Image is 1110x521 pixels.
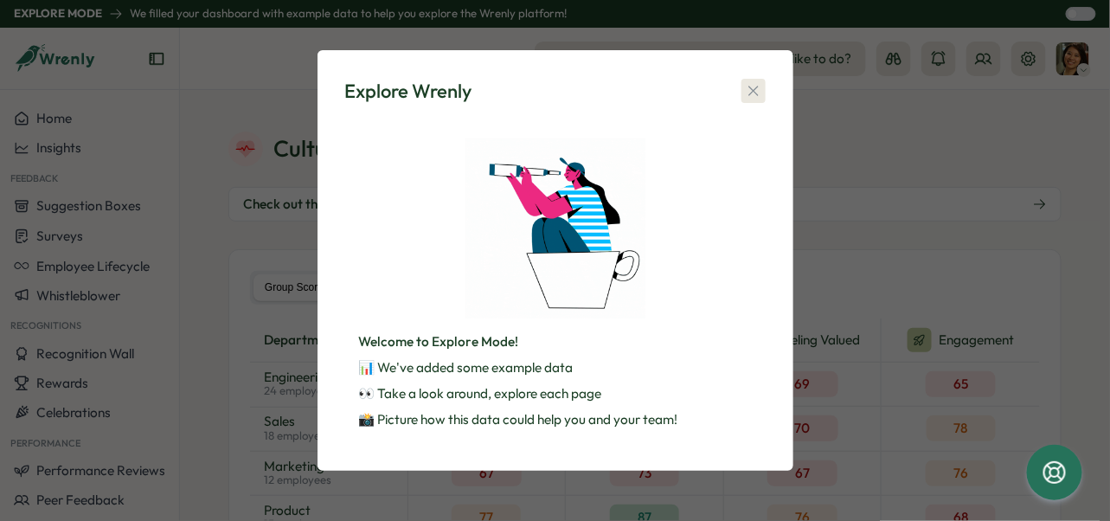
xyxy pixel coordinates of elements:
[359,384,752,403] p: 👀 Take a look around, explore each page
[359,358,752,377] p: 📊 We've added some example data
[359,332,752,351] p: Welcome to Explore Mode!
[345,78,472,105] div: Explore Wrenly
[465,138,645,318] img: Explore Wrenly
[359,410,752,429] p: 📸 Picture how this data could help you and your team!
